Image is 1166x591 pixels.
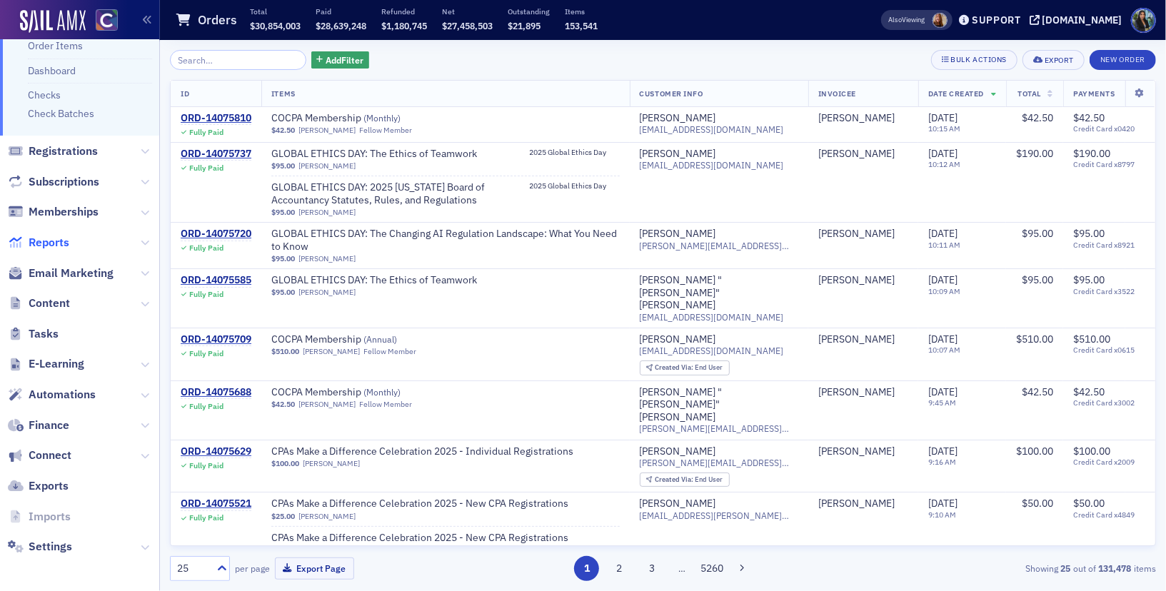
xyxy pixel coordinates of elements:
[8,326,59,342] a: Tasks
[1016,445,1053,458] span: $100.00
[8,266,114,281] a: Email Marketing
[189,243,223,253] div: Fully Paid
[607,556,632,581] button: 2
[951,56,1007,64] div: Bulk Actions
[1131,8,1156,33] span: Profile
[189,461,223,470] div: Fully Paid
[250,20,301,31] span: $30,854,003
[298,208,356,217] a: [PERSON_NAME]
[29,326,59,342] span: Tasks
[181,497,251,510] div: ORD-14075521
[928,385,958,398] span: [DATE]
[271,532,568,545] span: CPAs Make a Difference Celebration 2025 - New CPA Registrations
[1045,56,1074,64] div: Export
[508,20,541,31] span: $21,895
[181,386,251,399] a: ORD-14075688
[1073,147,1110,160] span: $190.00
[271,181,530,206] a: GLOBAL ETHICS DAY: 2025 [US_STATE] Board of Accountancy Statutes, Rules, and Regulations
[1073,458,1145,467] span: Credit Card x2009
[298,512,356,521] a: [PERSON_NAME]
[29,204,99,220] span: Memberships
[1073,287,1145,296] span: Credit Card x3522
[1073,227,1105,240] span: $95.00
[8,174,99,190] a: Subscriptions
[1096,562,1134,575] strong: 131,478
[29,235,69,251] span: Reports
[818,333,895,346] a: [PERSON_NAME]
[271,333,451,346] span: COCPA Membership
[271,112,451,125] span: COCPA Membership
[271,126,295,135] span: $42.50
[250,6,301,16] p: Total
[271,288,295,297] span: $95.00
[655,476,723,484] div: End User
[640,112,716,125] a: [PERSON_NAME]
[271,274,477,287] a: GLOBAL ETHICS DAY: The Ethics of Teamwork
[1073,273,1105,286] span: $95.00
[818,497,895,510] a: [PERSON_NAME]
[86,9,118,34] a: View Homepage
[363,333,397,345] span: ( Annual )
[8,295,70,311] a: Content
[181,333,251,346] a: ORD-14075709
[640,148,716,161] div: [PERSON_NAME]
[271,333,451,346] a: COCPA Membership (Annual)
[1073,89,1115,98] span: Payments
[818,228,908,241] span: Anna Ewing
[928,398,956,408] time: 9:45 AM
[360,400,413,409] div: Fellow Member
[181,228,251,241] div: ORD-14075720
[530,181,620,191] span: 2025 Global Ethics Day
[298,288,356,297] a: [PERSON_NAME]
[699,556,724,581] button: 5260
[29,418,69,433] span: Finance
[1022,227,1053,240] span: $95.00
[181,148,251,161] a: ORD-14075737
[889,15,903,24] div: Also
[311,51,370,69] button: AddFilter
[28,107,94,120] a: Check Batches
[928,445,958,458] span: [DATE]
[29,509,71,525] span: Imports
[818,274,908,287] span: Pam Feely
[818,386,908,399] span: Joe Greenberg
[298,126,356,135] a: [PERSON_NAME]
[1016,333,1053,345] span: $510.00
[96,9,118,31] img: SailAMX
[442,20,493,31] span: $27,458,503
[818,112,895,125] div: [PERSON_NAME]
[640,423,798,434] span: [PERSON_NAME][EMAIL_ADDRESS][DOMAIN_NAME]
[640,386,798,424] a: [PERSON_NAME] "[PERSON_NAME]" [PERSON_NAME]
[303,459,360,468] a: [PERSON_NAME]
[275,557,354,580] button: Export Page
[1073,241,1145,250] span: Credit Card x8921
[928,286,960,296] time: 10:09 AM
[29,448,71,463] span: Connect
[530,148,620,161] a: 2025 Global Ethics Day
[640,274,798,312] a: [PERSON_NAME] "[PERSON_NAME]" [PERSON_NAME]
[640,510,798,521] span: [EMAIL_ADDRESS][PERSON_NAME][DOMAIN_NAME]
[640,445,716,458] a: [PERSON_NAME]
[271,445,573,458] a: CPAs Make a Difference Celebration 2025 - Individual Registrations
[640,497,716,510] div: [PERSON_NAME]
[298,254,356,263] a: [PERSON_NAME]
[818,228,895,241] div: [PERSON_NAME]
[29,266,114,281] span: Email Marketing
[8,418,69,433] a: Finance
[29,356,84,372] span: E-Learning
[889,15,925,25] span: Viewing
[189,163,223,173] div: Fully Paid
[316,20,366,31] span: $28,639,248
[640,160,784,171] span: [EMAIL_ADDRESS][DOMAIN_NAME]
[271,148,477,161] span: GLOBAL ETHICS DAY: The Ethics of Teamwork
[818,445,908,458] span: John Pastore
[818,386,895,399] div: [PERSON_NAME]
[928,497,958,510] span: [DATE]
